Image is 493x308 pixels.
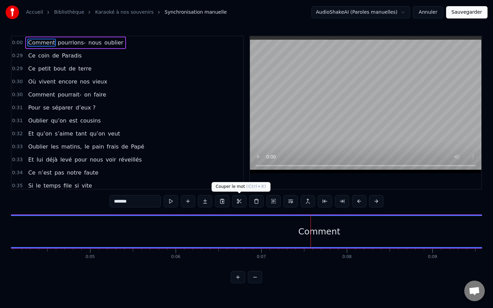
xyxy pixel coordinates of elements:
div: 0:06 [171,254,180,260]
span: Pour [27,104,41,112]
a: Bibliothèque [54,9,84,16]
span: Oublier [27,143,49,151]
div: 0:07 [257,254,266,260]
span: on [84,91,92,99]
span: pourrions- [57,39,86,47]
span: coin [37,52,50,60]
span: vite [81,182,93,190]
span: cousins [79,117,101,125]
span: séparer [51,104,74,112]
div: 0:08 [342,254,352,260]
span: pour [74,156,88,164]
span: se [42,104,50,112]
span: 0:31 [12,117,23,124]
div: Couper le mot [212,182,270,192]
span: vivent [38,78,56,86]
div: 0:05 [86,254,95,260]
span: 0:30 [12,78,23,85]
span: oublier [104,39,124,47]
span: vieux [92,78,108,86]
a: Karaoké à nos souvenirs [95,9,154,16]
span: Ce [27,169,36,177]
span: Et [27,156,34,164]
span: encore [58,78,78,86]
span: temps [43,182,61,190]
span: Synchronisation manuelle [165,9,227,16]
span: bout [53,65,66,73]
span: déjà [45,156,58,164]
span: est [68,117,78,125]
span: s’aime [54,130,74,138]
span: qu’on [50,117,67,125]
span: d’eux ? [75,104,96,112]
span: nous [88,39,102,47]
span: 0:33 [12,156,23,163]
span: petit [37,65,51,73]
span: lui [36,156,44,164]
span: 0:31 [12,104,23,111]
span: réveillés [118,156,142,164]
span: le [84,143,90,151]
span: pas [54,169,65,177]
span: Si [27,182,34,190]
span: terre [78,65,92,73]
span: pourrait- [57,91,82,99]
span: 0:33 [12,143,23,150]
span: qu’on [36,130,53,138]
div: Ouvrir le chat [464,281,485,301]
span: Paradis [61,52,83,60]
span: 0:00 [12,39,23,46]
span: 0:35 [12,182,23,189]
span: si [74,182,80,190]
nav: breadcrumb [26,9,227,16]
span: levé [60,156,73,164]
span: Où [27,78,37,86]
span: nous [89,156,103,164]
span: frais [106,143,119,151]
span: le [35,182,41,190]
span: 0:29 [12,65,23,72]
span: voir [105,156,117,164]
span: Et [27,130,34,138]
div: Comment [298,225,340,238]
span: faire [93,91,107,99]
span: ( Ctrl+X ) [246,184,266,189]
span: matins, [61,143,83,151]
span: qu’on [89,130,106,138]
span: de [121,143,129,151]
span: 0:30 [12,91,23,98]
span: de [68,65,76,73]
span: veut [107,130,121,138]
span: Ce [27,52,36,60]
a: Accueil [26,9,43,16]
span: 0:34 [12,169,23,176]
span: file [63,182,73,190]
span: faute [84,169,99,177]
img: youka [5,5,19,19]
span: pain [91,143,105,151]
span: Ce [27,65,36,73]
span: notre [66,169,82,177]
div: 0:09 [428,254,437,260]
span: Comment [27,39,55,47]
span: 0:32 [12,130,23,137]
button: Sauvegarder [446,6,488,18]
span: n’est [37,169,52,177]
span: les [50,143,60,151]
span: de [52,52,60,60]
button: Annuler [413,6,443,18]
span: nos [79,78,90,86]
span: 0:29 [12,52,23,59]
span: tant [75,130,88,138]
span: Comment [27,91,55,99]
span: Papé [130,143,145,151]
span: Oublier [27,117,49,125]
